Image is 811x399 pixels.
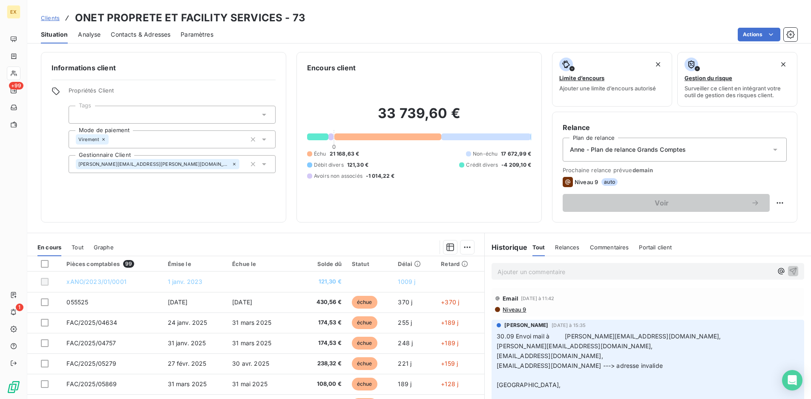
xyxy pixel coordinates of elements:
span: 255 j [398,319,412,326]
button: Gestion du risqueSurveiller ce client en intégrant votre outil de gestion des risques client. [677,52,797,107]
input: Ajouter une valeur [109,136,115,143]
span: Propriétés Client [69,87,276,99]
span: +159 j [441,360,458,367]
span: Analyse [78,30,101,39]
span: -1 014,22 € [366,172,395,180]
span: 1009 j [398,278,415,285]
span: [DATE] à 11:42 [521,296,554,301]
span: +128 j [441,380,458,387]
span: 31 mai 2025 [232,380,267,387]
button: Limite d’encoursAjouter une limite d’encours autorisé [552,52,672,107]
span: 248 j [398,339,413,347]
span: 0 [332,143,336,150]
span: échue [352,378,377,390]
span: [PERSON_NAME][EMAIL_ADDRESS][PERSON_NAME][DOMAIN_NAME] [78,162,230,167]
div: EX [7,5,20,19]
span: Relances [555,244,579,251]
div: Délai [398,260,431,267]
span: 99 [123,260,134,268]
span: Portail client [639,244,672,251]
span: 238,32 € [296,359,342,368]
span: Tout [532,244,545,251]
span: Niveau 9 [575,179,598,185]
span: Situation [41,30,68,39]
span: Contacts & Adresses [111,30,170,39]
span: Email [503,295,518,302]
span: 31 mars 2025 [232,319,271,326]
span: 430,56 € [296,298,342,306]
span: Clients [41,14,60,21]
span: échue [352,316,377,329]
div: Échue le [232,260,286,267]
span: +189 j [441,319,458,326]
h2: 33 739,60 € [307,105,531,130]
span: 108,00 € [296,380,342,388]
span: [DATE] [232,298,252,306]
span: Voir [573,199,751,206]
span: 30 avr. 2025 [232,360,269,367]
span: Paramètres [181,30,213,39]
span: 31 mars 2025 [232,339,271,347]
span: Crédit divers [466,161,498,169]
span: +370 j [441,298,459,306]
span: Échu [314,150,326,158]
span: 174,53 € [296,318,342,327]
span: Surveiller ce client en intégrant votre outil de gestion des risques client. [684,85,790,98]
span: 27 févr. 2025 [168,360,207,367]
h6: Encours client [307,63,356,73]
span: Niveau 9 [502,306,526,313]
span: +189 j [441,339,458,347]
div: Statut [352,260,388,267]
span: Gestion du risque [684,75,732,81]
a: Clients [41,14,60,22]
span: 24 janv. 2025 [168,319,207,326]
h6: Historique [485,242,527,252]
span: Prochaine relance prévue [563,167,787,173]
div: Solde dû [296,260,342,267]
span: [PERSON_NAME] [504,321,548,329]
span: Commentaires [590,244,629,251]
span: 370 j [398,298,412,306]
span: +99 [9,82,23,90]
span: FAC/2025/05869 [66,380,117,387]
button: Actions [738,28,780,41]
span: demain [633,167,653,173]
span: 055525 [66,298,88,306]
span: 221 j [398,360,411,367]
div: Pièces comptables [66,260,157,268]
button: Voir [563,194,770,212]
span: 21 168,63 € [330,150,359,158]
span: Débit divers [314,161,344,169]
span: 31 mars 2025 [168,380,207,387]
div: Retard [441,260,479,267]
span: Ajouter une limite d’encours autorisé [559,85,656,92]
input: Ajouter une valeur [76,111,83,119]
span: Tout [72,244,83,251]
span: FAC/2025/04757 [66,339,116,347]
span: xANO/2023/01/0001 [66,278,127,285]
div: Émise le [168,260,222,267]
h6: Relance [563,122,787,133]
span: FAC/2025/04634 [66,319,117,326]
span: Graphe [94,244,114,251]
span: 1 janv. 2023 [168,278,203,285]
span: -4 209,10 € [501,161,531,169]
span: [DATE] [168,298,188,306]
span: Anne - Plan de relance Grands Comptes [570,145,686,154]
span: 17 672,99 € [501,150,531,158]
span: En cours [37,244,61,251]
span: 121,30 € [296,278,342,286]
h6: Informations client [52,63,276,73]
span: Avoirs non associés [314,172,362,180]
span: [DATE] à 15:35 [552,323,586,328]
span: 121,30 € [347,161,368,169]
span: auto [601,178,618,186]
span: échue [352,357,377,370]
span: 31 janv. 2025 [168,339,206,347]
span: échue [352,337,377,350]
span: Virement [78,137,99,142]
div: Open Intercom Messenger [782,370,802,390]
span: Limite d’encours [559,75,604,81]
span: Non-échu [473,150,498,158]
span: échue [352,296,377,309]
